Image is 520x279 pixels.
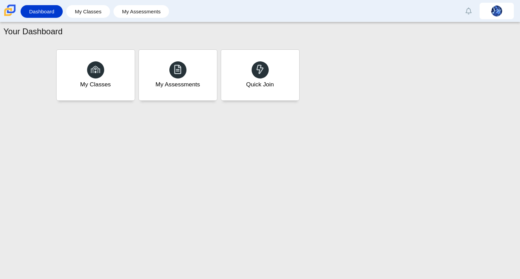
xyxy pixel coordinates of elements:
a: Dashboard [24,5,59,18]
a: My Classes [70,5,107,18]
a: Quick Join [221,49,300,101]
div: Quick Join [246,80,274,89]
a: My Classes [56,49,135,101]
a: My Assessments [138,49,217,101]
div: My Assessments [156,80,200,89]
img: Carmen School of Science & Technology [3,3,17,17]
a: My Assessments [117,5,166,18]
a: Alerts [461,3,476,19]
a: Carmen School of Science & Technology [3,13,17,19]
a: miriam.taylor.MlJM11 [480,3,514,19]
h1: Your Dashboard [3,26,63,37]
img: miriam.taylor.MlJM11 [491,5,502,16]
div: My Classes [80,80,111,89]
